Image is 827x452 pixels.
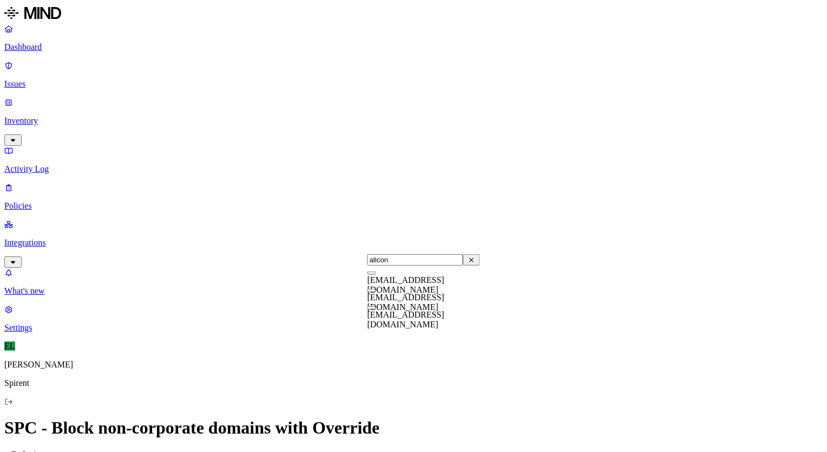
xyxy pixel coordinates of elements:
[4,323,823,333] p: Settings
[4,24,823,52] a: Dashboard
[4,4,61,22] img: MIND
[4,238,823,248] p: Integrations
[4,61,823,89] a: Issues
[367,254,463,266] input: Search...
[367,275,444,294] span: [EMAIL_ADDRESS][DOMAIN_NAME]
[4,79,823,89] p: Issues
[4,201,823,211] p: Policies
[367,310,444,329] span: [EMAIL_ADDRESS][DOMAIN_NAME]
[4,183,823,211] a: Policies
[4,42,823,52] p: Dashboard
[4,378,823,388] p: Spirent
[4,116,823,126] p: Inventory
[4,268,823,296] a: What's new
[4,418,823,438] h1: SPC - Block non-corporate domains with Override
[4,98,823,144] a: Inventory
[4,4,823,24] a: MIND
[4,305,823,333] a: Settings
[4,164,823,174] p: Activity Log
[4,219,823,266] a: Integrations
[4,341,15,351] span: EL
[4,146,823,174] a: Activity Log
[367,293,444,312] span: [EMAIL_ADDRESS][DOMAIN_NAME]
[4,286,823,296] p: What's new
